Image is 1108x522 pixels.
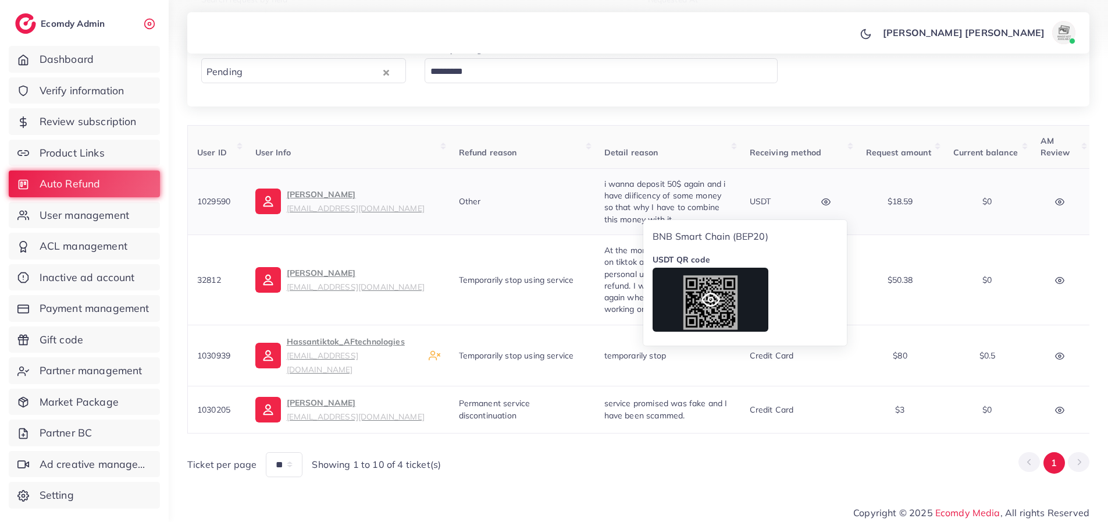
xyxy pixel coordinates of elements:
[197,275,221,285] span: 32812
[425,58,778,83] div: Search for option
[197,196,230,207] span: 1029590
[312,458,441,471] span: Showing 1 to 10 of 4 ticket(s)
[40,239,127,254] span: ACL management
[40,208,129,223] span: User management
[197,404,230,415] span: 1030205
[383,65,389,79] button: Clear Selected
[866,147,931,158] span: Request amount
[653,254,710,265] label: USDT QR code
[604,398,728,420] span: service promised was fake and I have been scammed.
[853,506,1089,520] span: Copyright © 2025
[40,145,105,161] span: Product Links
[197,350,230,361] span: 1030939
[883,26,1045,40] p: [PERSON_NAME] [PERSON_NAME]
[604,245,730,314] span: At the moment I am not working on tiktok and need funds for personal use that is why I want refun...
[604,179,726,225] span: i wanna deposit 50$ again and i have diificency of some money so that why I have to combine this ...
[255,147,291,158] span: User Info
[895,404,904,415] span: $3
[604,350,667,361] span: temporarily stop
[40,457,151,472] span: Ad creative management
[287,282,425,292] small: [EMAIL_ADDRESS][DOMAIN_NAME]
[40,425,92,441] span: Partner BC
[40,270,135,285] span: Inactive ad account
[255,397,281,422] img: ic-user-info.36bf1079.svg
[255,266,425,294] a: [PERSON_NAME][EMAIL_ADDRESS][DOMAIN_NAME]
[40,332,83,347] span: Gift code
[40,83,124,98] span: Verify information
[750,147,822,158] span: Receiving method
[459,196,481,207] span: Other
[750,194,771,208] p: USDT
[15,13,36,34] img: logo
[653,229,838,243] p: BNB Smart Chain (BEP20)
[604,147,658,158] span: Detail reason
[9,420,160,446] a: Partner BC
[255,189,281,214] img: ic-user-info.36bf1079.svg
[40,395,119,410] span: Market Package
[1041,136,1070,158] span: AM Review
[877,21,1080,44] a: [PERSON_NAME] [PERSON_NAME]avatar
[287,203,425,213] small: [EMAIL_ADDRESS][DOMAIN_NAME]
[201,58,406,83] div: Search for option
[459,275,574,285] span: Temporarily stop using service
[255,187,425,215] a: [PERSON_NAME][EMAIL_ADDRESS][DOMAIN_NAME]
[15,13,108,34] a: logoEcomdy Admin
[9,451,160,478] a: Ad creative management
[9,233,160,260] a: ACL management
[750,403,794,417] p: Credit card
[246,63,380,81] input: Search for option
[982,196,992,207] span: $0
[255,343,281,368] img: ic-user-info.36bf1079.svg
[9,171,160,197] a: Auto Refund
[9,77,160,104] a: Verify information
[40,301,149,316] span: Payment management
[459,350,574,361] span: Temporarily stop using service
[1018,452,1089,474] ul: Pagination
[9,357,160,384] a: Partner management
[287,396,425,424] p: [PERSON_NAME]
[9,46,160,73] a: Dashboard
[41,18,108,29] h2: Ecomdy Admin
[9,389,160,416] a: Market Package
[9,264,160,291] a: Inactive ad account
[9,140,160,166] a: Product Links
[1052,21,1075,44] img: avatar
[888,275,913,285] span: $50.38
[1043,452,1065,474] button: Go to page 1
[40,52,94,67] span: Dashboard
[979,350,996,361] span: $0.5
[287,350,358,374] small: [EMAIL_ADDRESS][DOMAIN_NAME]
[459,398,530,420] span: Permanent service discontinuation
[9,295,160,322] a: Payment management
[287,411,425,421] small: [EMAIL_ADDRESS][DOMAIN_NAME]
[287,335,419,377] p: Hassantiktok_AFtechnologies
[426,63,763,81] input: Search for option
[40,488,74,503] span: Setting
[40,176,101,191] span: Auto Refund
[287,187,425,215] p: [PERSON_NAME]
[888,196,913,207] span: $18.59
[255,335,419,377] a: Hassantiktok_AFtechnologies[EMAIL_ADDRESS][DOMAIN_NAME]
[9,108,160,135] a: Review subscription
[255,396,425,424] a: [PERSON_NAME][EMAIL_ADDRESS][DOMAIN_NAME]
[935,507,1000,519] a: Ecomdy Media
[893,350,907,361] span: $80
[1000,506,1089,520] span: , All rights Reserved
[653,215,708,226] label: USDT network
[204,63,245,81] span: Pending
[953,147,1018,158] span: Current balance
[982,404,992,415] span: $0
[40,363,142,378] span: Partner management
[187,458,256,471] span: Ticket per page
[40,114,137,129] span: Review subscription
[287,266,425,294] p: [PERSON_NAME]
[750,349,794,363] p: Credit card
[255,267,281,293] img: ic-user-info.36bf1079.svg
[9,482,160,509] a: Setting
[982,275,992,285] span: $0
[9,326,160,353] a: Gift code
[459,147,517,158] span: Refund reason
[9,202,160,229] a: User management
[197,147,227,158] span: User ID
